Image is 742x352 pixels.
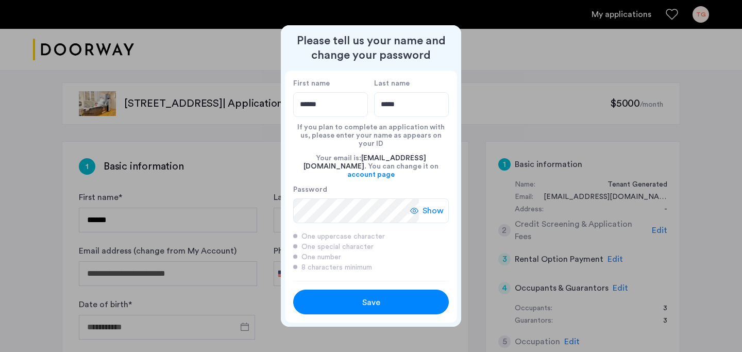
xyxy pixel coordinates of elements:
[362,296,380,309] span: Save
[293,242,449,252] div: One special character
[293,117,449,148] div: If you plan to complete an application with us, please enter your name as appears on your ID
[303,155,426,170] span: [EMAIL_ADDRESS][DOMAIN_NAME]
[293,231,449,242] div: One uppercase character
[293,290,449,314] button: button
[285,33,457,62] h2: Please tell us your name and change your password
[423,205,444,217] span: Show
[293,262,449,273] div: 8 characters minimum
[293,79,368,88] label: First name
[374,79,449,88] label: Last name
[293,185,419,194] label: Password
[293,252,449,262] div: One number
[347,171,395,179] a: account page
[293,148,449,185] div: Your email is: . You can change it on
